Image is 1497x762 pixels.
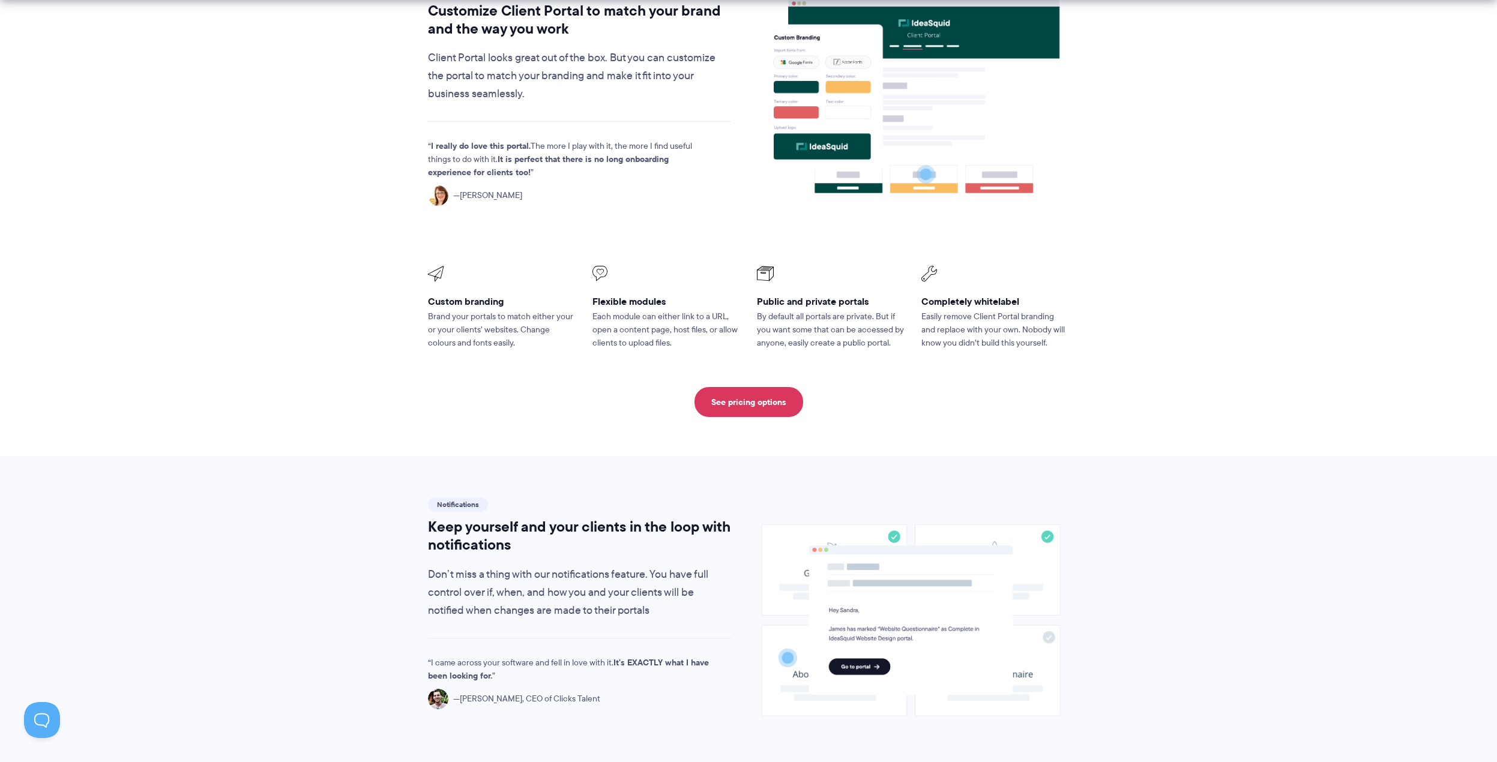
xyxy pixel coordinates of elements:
p: By default all portals are private. But if you want some that can be accessed by anyone, easily c... [757,310,905,350]
iframe: Toggle Customer Support [24,702,60,738]
h2: Keep yourself and your clients in the loop with notifications [428,518,731,554]
strong: I really do love this portal. [431,139,531,152]
p: Each module can either link to a URL, open a content page, host files, or allow clients to upload... [592,310,740,350]
p: Brand your portals to match either your or your clients’ websites. Change colours and fonts easily. [428,310,576,350]
h3: Completely whitelabel [921,295,1069,308]
h3: Public and private portals [757,295,905,308]
p: Don’t miss a thing with our notifications feature. You have full control over if, when, and how y... [428,566,731,620]
strong: It's EXACTLY what I have been looking for. [428,656,709,682]
span: Notifications [428,497,488,512]
a: See pricing options [694,387,803,417]
p: I came across your software and fell in love with it. [428,656,710,683]
h3: Custom branding [428,295,576,308]
span: [PERSON_NAME] [453,189,522,202]
p: Client Portal looks great out of the box. But you can customize the portal to match your branding... [428,49,731,103]
p: The more I play with it, the more I find useful things to do with it. [428,140,710,179]
span: [PERSON_NAME], CEO of Clicks Talent [453,692,600,706]
h2: Customize Client Portal to match your brand and the way you work [428,2,731,38]
p: Easily remove Client Portal branding and replace with your own. Nobody will know you didn’t build... [921,310,1069,350]
strong: It is perfect that there is no long onboarding experience for clients too! [428,152,669,179]
h3: Flexible modules [592,295,740,308]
